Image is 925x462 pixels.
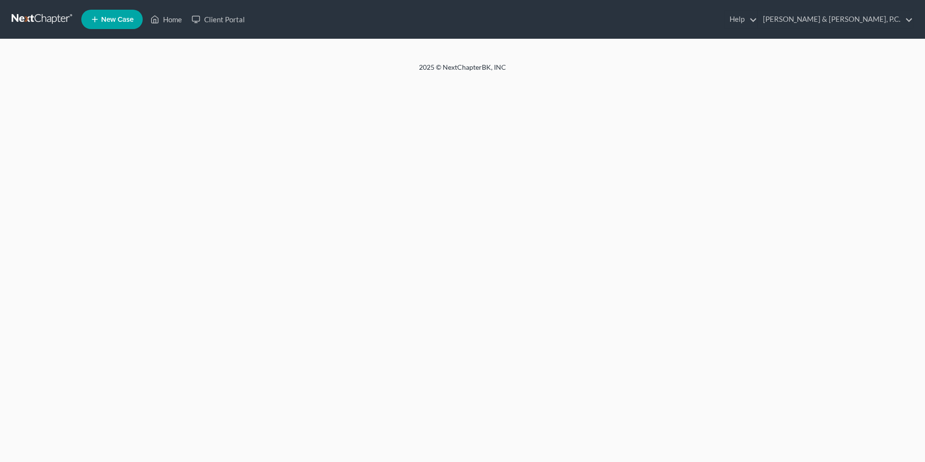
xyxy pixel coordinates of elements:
[187,11,250,28] a: Client Portal
[758,11,913,28] a: [PERSON_NAME] & [PERSON_NAME], P.C.
[81,10,143,29] new-legal-case-button: New Case
[725,11,757,28] a: Help
[187,62,738,80] div: 2025 © NextChapterBK, INC
[146,11,187,28] a: Home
